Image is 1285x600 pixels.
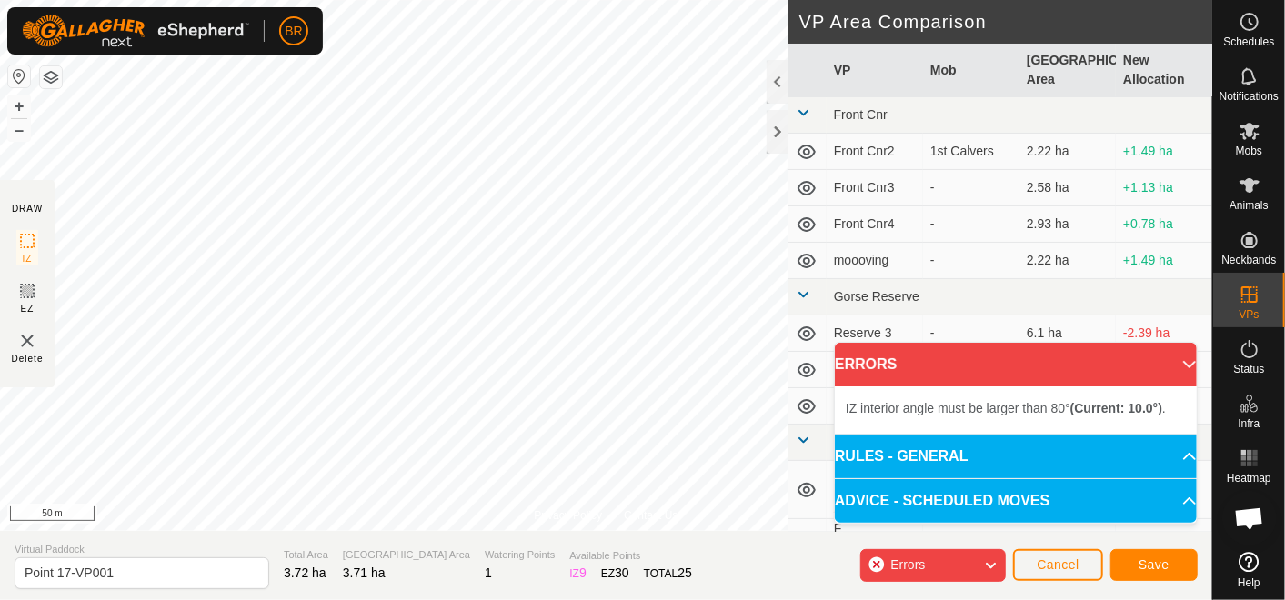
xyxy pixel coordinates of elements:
th: [GEOGRAPHIC_DATA] Area [1019,44,1116,97]
a: Help [1213,545,1285,595]
span: Heatmap [1227,473,1271,484]
span: ADVICE - SCHEDULED MOVES [835,490,1049,512]
span: 1 [485,565,492,580]
a: Privacy Policy [534,507,602,524]
div: DRAW [12,202,43,215]
p-accordion-header: ERRORS [835,343,1197,386]
span: 25 [678,565,692,580]
td: Front Cnr2 [827,134,923,170]
span: Neckbands [1221,255,1276,265]
th: Mob [923,44,1019,97]
div: IZ [569,564,586,583]
span: RULES - GENERAL [835,445,969,467]
td: F [PERSON_NAME] 11 [827,519,923,577]
span: 30 [615,565,629,580]
span: Delete [12,352,44,365]
td: 2.22 ha [1019,243,1116,279]
a: Contact Us [624,507,678,524]
td: 2.93 ha [1019,206,1116,243]
span: Mobs [1236,145,1262,156]
span: Total Area [284,547,328,563]
p-accordion-header: ADVICE - SCHEDULED MOVES [835,479,1197,523]
div: - [930,251,1012,270]
span: ERRORS [835,354,897,375]
span: Front Cnr [834,107,888,122]
span: Errors [890,557,925,572]
span: [GEOGRAPHIC_DATA] Area [343,547,470,563]
p-accordion-header: RULES - GENERAL [835,435,1197,478]
span: Save [1139,557,1170,572]
td: 6.1 ha [1019,315,1116,352]
p-accordion-content: ERRORS [835,386,1197,434]
div: TOTAL [644,564,692,583]
td: Reserve 4 [827,352,923,388]
button: – [8,119,30,141]
span: Watering Points [485,547,555,563]
span: Schedules [1223,36,1274,47]
span: 3.72 ha [284,565,326,580]
span: Status [1233,364,1264,375]
h2: VP Area Comparison [799,11,1212,33]
div: 1st Calvers [930,142,1012,161]
span: Available Points [569,548,692,564]
div: EZ [601,564,629,583]
span: VPs [1239,309,1259,320]
th: VP [827,44,923,97]
span: BR [285,22,302,41]
a: Open chat [1222,491,1277,545]
div: - [930,324,1012,343]
td: Front Cnr4 [827,206,923,243]
td: +1.49 ha [1116,243,1212,279]
td: +1.49 ha [1116,134,1212,170]
div: - [930,178,1012,197]
td: moooving [827,243,923,279]
span: Help [1238,577,1260,588]
span: Notifications [1220,91,1279,102]
td: 2.22 ha [1019,134,1116,170]
button: Cancel [1013,549,1103,581]
button: + [8,95,30,117]
button: Map Layers [40,66,62,88]
span: 9 [579,565,587,580]
span: Virtual Paddock [15,542,269,557]
td: Front Cnr3 [827,170,923,206]
td: Reserve 3 [827,315,923,352]
span: Gorse Reserve [834,289,919,304]
td: -2.39 ha [1116,315,1212,352]
span: Cancel [1037,557,1079,572]
td: +1.13 ha [1116,170,1212,206]
td: Reserve2 [827,388,923,425]
span: 3.71 ha [343,565,386,580]
img: VP [16,330,38,352]
th: New Allocation [1116,44,1212,97]
b: (Current: 10.0°) [1070,401,1162,415]
span: IZ [23,252,33,265]
button: Reset Map [8,65,30,87]
div: - [930,215,1012,234]
span: Animals [1230,200,1269,211]
span: EZ [21,302,35,315]
td: 2.58 ha [1019,170,1116,206]
span: IZ interior angle must be larger than 80° . [846,401,1166,415]
button: Save [1110,549,1198,581]
td: F [PERSON_NAME] 10 [827,461,923,519]
td: +0.78 ha [1116,206,1212,243]
span: Infra [1238,418,1260,429]
img: Gallagher Logo [22,15,249,47]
